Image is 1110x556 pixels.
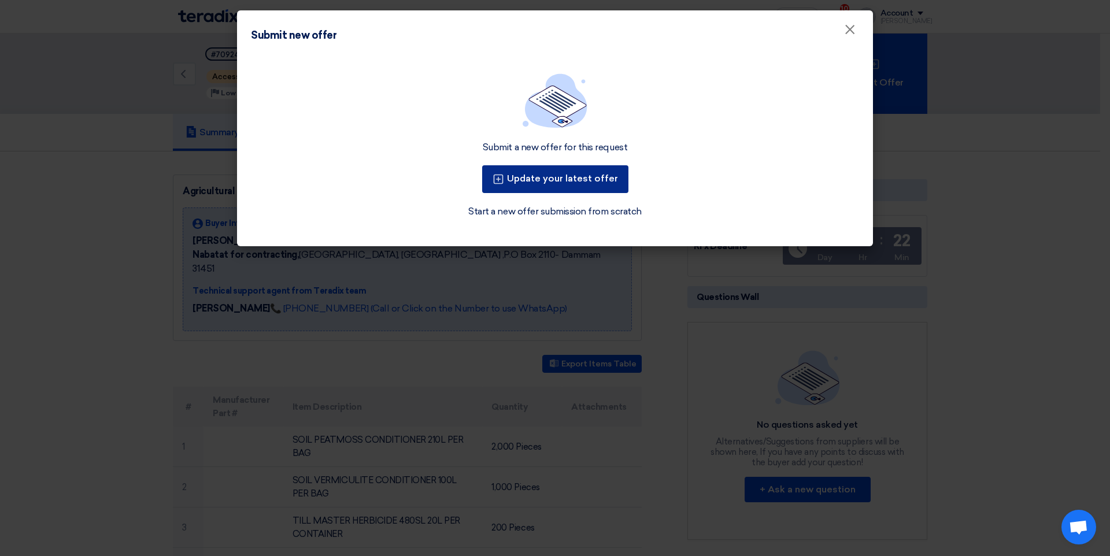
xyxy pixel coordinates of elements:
[483,142,627,154] div: Submit a new offer for this request
[468,205,641,218] a: Start a new offer submission from scratch
[1061,510,1096,544] a: Open chat
[251,28,336,43] div: Submit new offer
[523,73,587,128] img: empty_state_list.svg
[482,165,628,193] button: Update your latest offer
[844,21,856,44] span: ×
[835,18,865,42] button: Close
